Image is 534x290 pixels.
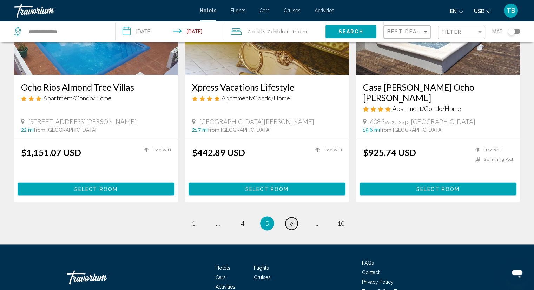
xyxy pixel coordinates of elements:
span: Select Room [74,186,118,192]
a: Travorium [67,267,137,288]
span: Map [492,27,503,37]
button: Toggle map [503,28,520,35]
a: Xpress Vacations Lifestyle [192,82,342,92]
div: 3 star Apartment [21,94,171,102]
span: 22 mi [21,127,34,133]
span: Children [271,29,290,34]
span: Apartment/Condo/Home [222,94,290,102]
a: Activities [216,284,235,290]
span: en [450,8,457,14]
span: 1 [192,219,195,227]
span: 4 [241,219,244,227]
ins: $1,151.07 USD [21,147,81,158]
button: Search [325,25,376,38]
a: Casa [PERSON_NAME] Ocho [PERSON_NAME] [363,82,513,103]
span: 608 Sweetsap, [GEOGRAPHIC_DATA] [370,118,475,125]
button: Change language [450,6,463,16]
a: Select Room [18,184,174,192]
button: Select Room [360,182,516,195]
span: 10 [337,219,344,227]
span: , 1 [290,27,307,37]
span: Filter [442,29,462,35]
ins: $925.74 USD [363,147,416,158]
span: from [GEOGRAPHIC_DATA] [380,127,443,133]
a: Ocho Rios Almond Tree Villas [21,82,171,92]
mat-select: Sort by [387,29,429,35]
button: Check-in date: Feb 10, 2026 Check-out date: Feb 14, 2026 [116,21,224,42]
a: Cars [259,8,270,13]
a: Flights [254,265,269,271]
a: Flights [230,8,245,13]
span: , 2 [265,27,290,37]
span: Adults [251,29,265,34]
a: Select Room [189,184,345,192]
a: Cruises [254,275,271,280]
button: Change currency [474,6,491,16]
a: Hotels [200,8,216,13]
span: ... [216,219,220,227]
button: Travelers: 2 adults, 2 children [224,21,325,42]
li: Free WiFi [311,147,342,153]
span: 5 [265,219,269,227]
span: Apartment/Condo/Home [43,94,112,102]
ins: $442.89 USD [192,147,245,158]
span: 6 [290,219,294,227]
a: FAQs [362,260,374,266]
span: Select Room [245,186,289,192]
a: Cruises [284,8,301,13]
a: Contact [362,270,380,275]
span: TB [507,7,515,14]
button: Select Room [189,182,345,195]
li: Swimming Pool [472,157,513,163]
div: 4 star Apartment [363,105,513,112]
button: User Menu [502,3,520,18]
ul: Pagination [14,216,520,230]
div: 4 star Apartment [192,94,342,102]
span: from [GEOGRAPHIC_DATA] [208,127,271,133]
li: Free WiFi [140,147,171,153]
span: from [GEOGRAPHIC_DATA] [34,127,97,133]
span: 2 [248,27,265,37]
span: [STREET_ADDRESS][PERSON_NAME] [28,118,137,125]
span: Search [339,29,363,35]
span: Apartment/Condo/Home [393,105,461,112]
span: Best Deals [387,29,424,34]
button: Filter [438,25,485,40]
span: Select Room [416,186,460,192]
span: ... [314,219,318,227]
span: [GEOGRAPHIC_DATA][PERSON_NAME] [199,118,314,125]
span: 21.7 mi [192,127,208,133]
iframe: Button to launch messaging window [506,262,528,284]
a: Select Room [360,184,516,192]
button: Select Room [18,182,174,195]
span: 19.6 mi [363,127,380,133]
a: Privacy Policy [362,279,394,285]
span: USD [474,8,484,14]
a: Hotels [216,265,230,271]
a: Activities [315,8,334,13]
li: Free WiFi [472,147,513,153]
a: Travorium [14,4,193,18]
span: Room [295,29,307,34]
a: Cars [216,275,226,280]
